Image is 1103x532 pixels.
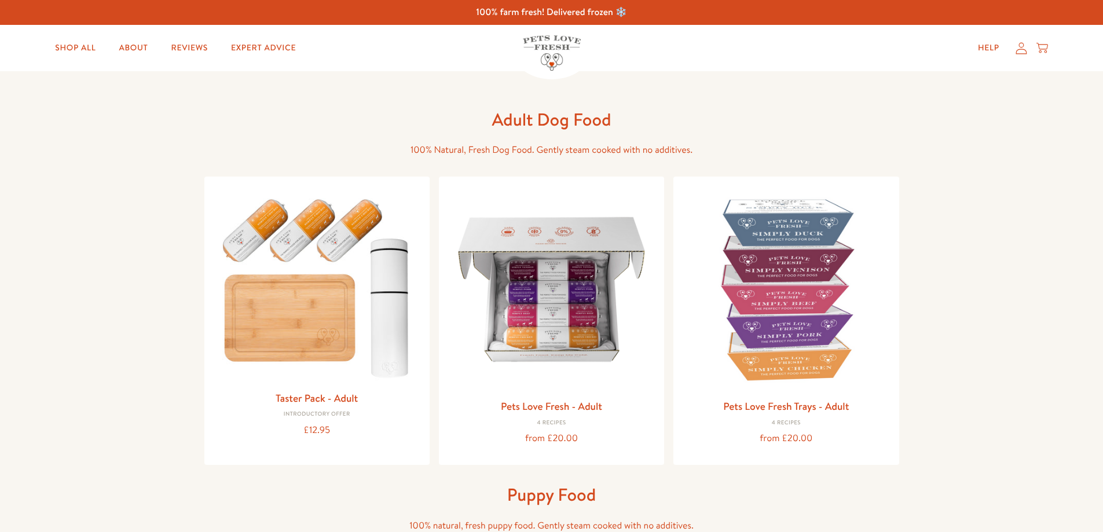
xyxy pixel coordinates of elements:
[46,36,105,60] a: Shop All
[1045,478,1091,520] iframe: Gorgias live chat messenger
[214,423,420,438] div: £12.95
[222,36,305,60] a: Expert Advice
[523,35,581,71] img: Pets Love Fresh
[683,420,889,427] div: 4 Recipes
[214,186,420,384] img: Taster Pack - Adult
[723,399,849,413] a: Pets Love Fresh Trays - Adult
[448,186,655,392] img: Pets Love Fresh - Adult
[276,391,358,405] a: Taster Pack - Adult
[683,186,889,392] img: Pets Love Fresh Trays - Adult
[214,411,420,418] div: Introductory Offer
[683,431,889,446] div: from £20.00
[162,36,217,60] a: Reviews
[367,483,737,506] h1: Puppy Food
[411,144,692,156] span: 100% Natural, Fresh Dog Food. Gently steam cooked with no additives.
[109,36,157,60] a: About
[501,399,602,413] a: Pets Love Fresh - Adult
[969,36,1009,60] a: Help
[448,431,655,446] div: from £20.00
[409,519,694,532] span: 100% natural, fresh puppy food. Gently steam cooked with no additives.
[448,420,655,427] div: 4 Recipes
[367,108,737,131] h1: Adult Dog Food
